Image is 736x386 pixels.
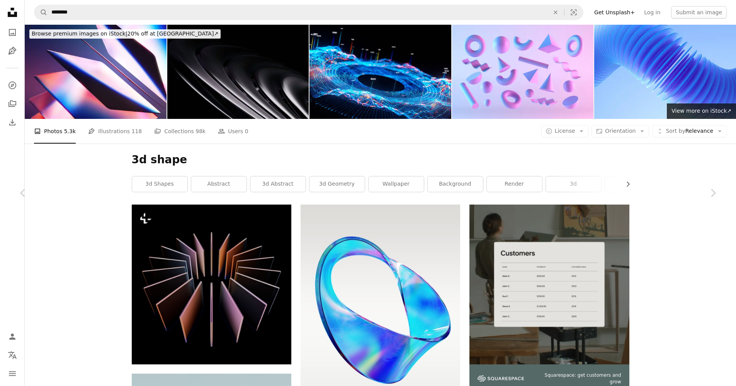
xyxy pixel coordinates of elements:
a: Log in [639,6,665,19]
a: Photos [5,25,20,40]
span: Relevance [666,127,713,135]
span: 20% off at [GEOGRAPHIC_DATA] ↗ [32,30,218,37]
img: Minimal geometric background with wavy detailed shape. [594,25,736,119]
img: Abstract data flow background [309,25,451,119]
h1: 3d shape [132,153,629,167]
button: License [541,125,589,137]
a: abstract [191,176,246,192]
button: Submit an image [671,6,727,19]
span: Orientation [605,128,636,134]
a: a book opened in half on a black background [132,281,291,288]
a: shape [605,176,660,192]
a: Next [690,156,736,230]
a: Browse premium images on iStock|20% off at [GEOGRAPHIC_DATA]↗ [25,25,225,43]
span: 98k [195,127,206,135]
a: View more on iStock↗ [667,103,736,119]
span: Sort by [666,128,685,134]
img: file-1747939142011-51e5cc87e3c9 [478,375,524,382]
span: View more on iStock ↗ [671,108,731,114]
button: Visual search [564,5,583,20]
button: Menu [5,366,20,381]
a: 3d [546,176,601,192]
a: Download History [5,115,20,130]
a: Explore [5,78,20,93]
a: Illustrations [5,43,20,59]
button: Search Unsplash [34,5,48,20]
span: 0 [245,127,248,135]
img: Abstract Colorful Gradient Layers in Modern Artistic Design [25,25,167,119]
button: Orientation [592,125,649,137]
a: a blue and purple object is floating in the air [301,308,460,315]
a: wallpaper [369,176,424,192]
a: 3d abstract [250,176,306,192]
span: License [555,128,575,134]
a: 3d geometry [309,176,365,192]
span: Browse premium images on iStock | [32,30,127,37]
span: Squarespace: get customers and grow [533,372,621,385]
img: Modern Artistic Composition Featuring Sleek Black Waves [167,25,309,119]
img: file-1747939376688-baf9a4a454ffimage [469,205,629,364]
a: render [487,176,542,192]
a: Illustrations 118 [88,119,142,144]
a: Users 0 [218,119,248,144]
button: Clear [547,5,564,20]
span: 118 [132,127,142,135]
a: 3d shapes [132,176,187,192]
a: Log in / Sign up [5,329,20,344]
img: a book opened in half on a black background [132,205,291,364]
a: Collections 98k [154,119,206,144]
button: scroll list to the right [621,176,629,192]
a: background [428,176,483,192]
form: Find visuals sitewide [34,5,583,20]
button: Language [5,347,20,363]
a: Collections [5,96,20,112]
a: Get Unsplash+ [590,6,639,19]
img: 3D Abstract Flying Geometric Shapes with Neon Lighting on Color Gradient Background [452,25,594,119]
button: Sort byRelevance [652,125,727,137]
